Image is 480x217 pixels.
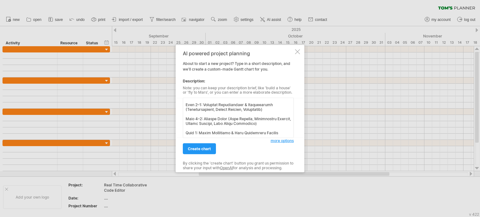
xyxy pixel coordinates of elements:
[271,138,294,143] span: more options
[188,146,211,151] span: create chart
[183,161,294,170] div: By clicking the 'create chart' button you grant us permission to share your input with for analys...
[183,50,294,56] div: AI powered project planning
[220,165,233,170] a: OpenAI
[183,78,294,84] div: Description:
[183,50,294,167] div: About to start a new project? Type in a short description, and we'll create a custom-made Gantt c...
[183,143,216,154] a: create chart
[183,86,294,95] div: Note: you can keep your description brief, like 'build a house' or 'fly to Mars', or you can ente...
[271,138,294,144] a: more options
